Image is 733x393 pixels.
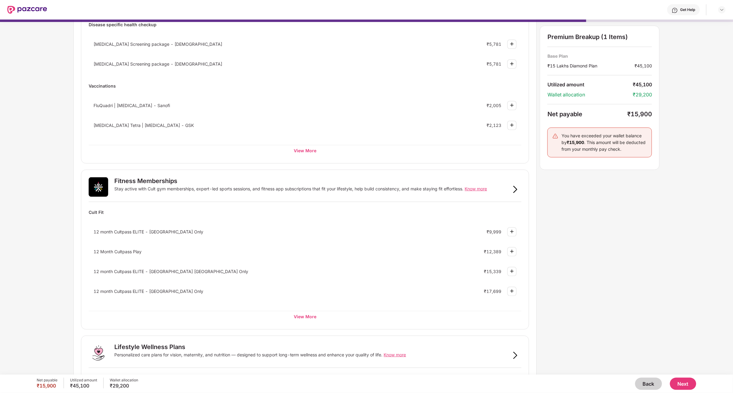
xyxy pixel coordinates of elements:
span: [MEDICAL_DATA] Screening package - [DEMOGRAPHIC_DATA] [94,61,222,67]
div: Utilized amount [70,378,97,383]
div: Personalized care plans for vision, maternity, and nutrition — designed to support long-term well... [114,352,509,358]
img: svg+xml;base64,PHN2ZyBpZD0iUGx1cy0zMngzMiIgeG1sbnM9Imh0dHA6Ly93d3cudzMub3JnLzIwMDAvc3ZnIiB3aWR0aD... [508,40,516,48]
div: Net payable [37,378,57,383]
div: ₹9,999 [487,229,501,234]
span: 12 month Cultpass ELITE - [GEOGRAPHIC_DATA] Only [94,289,203,294]
img: svg+xml;base64,PHN2ZyBpZD0iUGx1cy0zMngzMiIgeG1sbnM9Imh0dHA6Ly93d3cudzMub3JnLzIwMDAvc3ZnIiB3aWR0aD... [508,121,516,129]
div: ₹5,781 [487,41,501,47]
div: ₹15 Lakhs Diamond Plan [547,63,635,69]
div: Wallet allocation [547,92,633,98]
div: ₹2,005 [487,103,501,108]
span: FluQuadri | [MEDICAL_DATA] - Sanofi [94,103,170,108]
div: Premium Breakup (1 Items) [547,33,652,41]
div: Stay active with Cult gym memberships, expert-led sports sessions, and fitness app subscriptions ... [114,186,509,192]
img: svg+xml;base64,PHN2ZyBpZD0iUGx1cy0zMngzMiIgeG1sbnM9Imh0dHA6Ly93d3cudzMub3JnLzIwMDAvc3ZnIiB3aWR0aD... [508,287,516,295]
div: Wallet allocation [110,378,138,383]
div: Maternity Care [89,373,521,384]
img: svg+xml;base64,PHN2ZyB3aWR0aD0iOSIgaGVpZ2h0PSIxNiIgdmlld0JveD0iMCAwIDkgMTYiIGZpbGw9Im5vbmUiIHhtbG... [512,352,519,359]
div: Lifestyle Wellness Plans [114,343,185,351]
div: Cult Fit [89,207,521,218]
div: ₹5,781 [487,61,501,67]
img: svg+xml;base64,PHN2ZyB4bWxucz0iaHR0cDovL3d3dy53My5vcmcvMjAwMC9zdmciIHdpZHRoPSIyNCIgaGVpZ2h0PSIyNC... [552,133,558,139]
div: Disease specific health checkup [89,19,521,30]
div: ₹17,699 [484,289,501,294]
span: 12 Month Cultpass Play [94,249,142,254]
span: 12 month Cultpass ELITE - [GEOGRAPHIC_DATA] Only [94,229,203,234]
div: ₹2,123 [487,123,501,128]
div: Fitness Memberships [114,177,177,185]
img: Lifestyle Wellness Plans [89,343,108,363]
img: svg+xml;base64,PHN2ZyBpZD0iUGx1cy0zMngzMiIgeG1sbnM9Imh0dHA6Ly93d3cudzMub3JnLzIwMDAvc3ZnIiB3aWR0aD... [508,102,516,109]
img: svg+xml;base64,PHN2ZyBpZD0iUGx1cy0zMngzMiIgeG1sbnM9Imh0dHA6Ly93d3cudzMub3JnLzIwMDAvc3ZnIiB3aWR0aD... [508,228,516,235]
div: ₹29,200 [110,383,138,389]
div: Net payable [547,110,627,118]
img: svg+xml;base64,PHN2ZyBpZD0iSGVscC0zMngzMiIgeG1sbnM9Imh0dHA6Ly93d3cudzMub3JnLzIwMDAvc3ZnIiB3aWR0aD... [672,7,678,13]
div: You have exceeded your wallet balance by . This amount will be deducted from your monthly pay check. [562,132,647,153]
div: View More [89,311,521,322]
div: ₹15,900 [627,110,652,118]
span: Know more [465,186,487,191]
div: ₹15,339 [484,269,501,274]
b: ₹15,900 [567,140,584,145]
span: [MEDICAL_DATA] Screening package - [DEMOGRAPHIC_DATA] [94,41,222,47]
span: [MEDICAL_DATA] Tetra | [MEDICAL_DATA] - GSK [94,123,194,128]
div: View More [89,145,521,156]
img: svg+xml;base64,PHN2ZyBpZD0iUGx1cy0zMngzMiIgeG1sbnM9Imh0dHA6Ly93d3cudzMub3JnLzIwMDAvc3ZnIiB3aWR0aD... [508,248,516,255]
div: ₹29,200 [633,92,652,98]
span: Know more [384,352,406,357]
img: svg+xml;base64,PHN2ZyBpZD0iRHJvcGRvd24tMzJ4MzIiIHhtbG5zPSJodHRwOi8vd3d3LnczLm9yZy8yMDAwL3N2ZyIgd2... [720,7,724,12]
div: Vaccinations [89,81,521,91]
div: Utilized amount [547,81,633,88]
div: ₹45,100 [635,63,652,69]
button: Next [670,378,696,390]
img: svg+xml;base64,PHN2ZyBpZD0iUGx1cy0zMngzMiIgeG1sbnM9Imh0dHA6Ly93d3cudzMub3JnLzIwMDAvc3ZnIiB3aWR0aD... [508,60,516,67]
div: ₹12,389 [484,249,501,254]
img: svg+xml;base64,PHN2ZyB3aWR0aD0iOSIgaGVpZ2h0PSIxNiIgdmlld0JveD0iMCAwIDkgMTYiIGZpbGw9Im5vbmUiIHhtbG... [512,186,519,193]
div: ₹45,100 [633,81,652,88]
button: Back [635,378,662,390]
div: ₹45,100 [70,383,97,389]
img: Fitness Memberships [89,177,108,197]
img: New Pazcare Logo [7,6,47,14]
div: Get Help [680,7,695,12]
img: svg+xml;base64,PHN2ZyBpZD0iUGx1cy0zMngzMiIgeG1sbnM9Imh0dHA6Ly93d3cudzMub3JnLzIwMDAvc3ZnIiB3aWR0aD... [508,268,516,275]
div: Base Plan [547,53,652,59]
span: 12 month Cultpass ELITE - [GEOGRAPHIC_DATA] [GEOGRAPHIC_DATA] Only [94,269,248,274]
div: ₹15,900 [37,383,57,389]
